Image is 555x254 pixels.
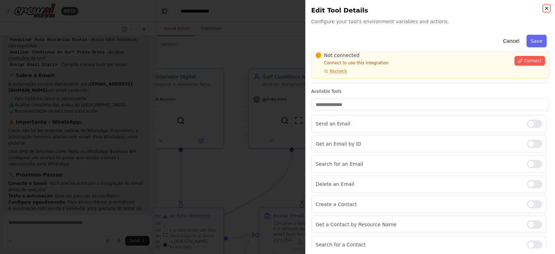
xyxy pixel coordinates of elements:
[316,181,521,188] p: Delete an Email
[316,201,521,208] p: Create a Contact
[316,60,510,66] p: Connect to use this integration
[524,58,541,64] span: Connect
[514,56,545,66] button: Connect
[324,52,359,59] span: Not connected
[316,120,521,127] p: Send an Email
[311,18,549,25] span: Configure your tool's environment variables and actions.
[316,68,347,74] button: Recheck
[311,89,549,94] label: Available Tools
[316,241,521,248] p: Search for a Contact
[499,35,523,47] button: Cancel
[316,221,521,228] p: Get a Contact by Resource Name
[316,161,521,167] p: Search for an Email
[330,68,347,74] span: Recheck
[316,140,521,147] p: Get an Email by ID
[527,35,547,47] button: Save
[311,6,549,15] h2: Edit Tool Details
